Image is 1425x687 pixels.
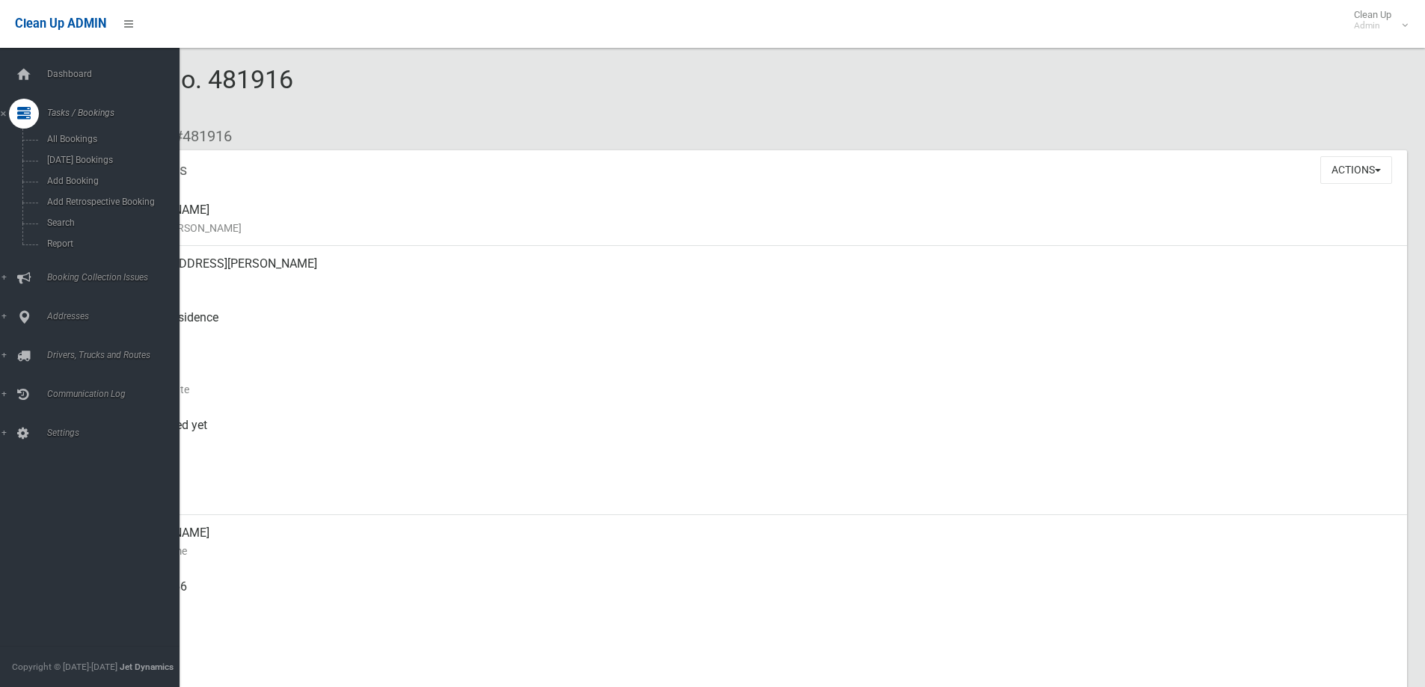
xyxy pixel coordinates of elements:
[120,662,174,672] strong: Jet Dynamics
[43,218,178,228] span: Search
[1320,156,1392,184] button: Actions
[120,488,1395,506] small: Zone
[43,155,178,165] span: [DATE] Bookings
[43,428,191,438] span: Settings
[43,311,191,321] span: Addresses
[120,650,1395,668] small: Landline
[120,407,1395,461] div: Not collected yet
[12,662,117,672] span: Copyright © [DATE]-[DATE]
[43,134,178,144] span: All Bookings
[120,434,1395,452] small: Collected At
[66,64,293,123] span: Booking No. 481916
[120,300,1395,354] div: Front of Residence
[1354,20,1391,31] small: Admin
[43,238,178,249] span: Report
[43,176,178,186] span: Add Booking
[43,69,191,79] span: Dashboard
[120,596,1395,614] small: Mobile
[120,515,1395,569] div: [PERSON_NAME]
[120,623,1395,677] div: None given
[120,354,1395,407] div: [DATE]
[120,381,1395,398] small: Collection Date
[43,389,191,399] span: Communication Log
[43,350,191,360] span: Drivers, Trucks and Routes
[120,461,1395,515] div: [DATE]
[120,246,1395,300] div: [STREET_ADDRESS][PERSON_NAME]
[120,569,1395,623] div: 0404917566
[120,192,1395,246] div: [PERSON_NAME]
[43,108,191,118] span: Tasks / Bookings
[120,327,1395,345] small: Pickup Point
[1346,9,1406,31] span: Clean Up
[43,272,191,283] span: Booking Collection Issues
[120,273,1395,291] small: Address
[120,542,1395,560] small: Contact Name
[15,16,106,31] span: Clean Up ADMIN
[43,197,178,207] span: Add Retrospective Booking
[120,219,1395,237] small: Name of [PERSON_NAME]
[163,123,232,150] li: #481916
